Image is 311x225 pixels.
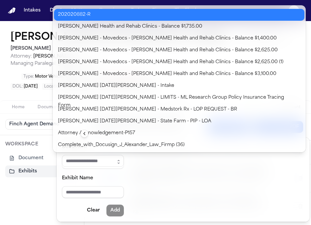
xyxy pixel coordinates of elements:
div: Add Exhibit [57,137,310,222]
button: Add [106,205,124,216]
label: Document [62,144,87,149]
button: Add Exhibit [208,121,250,133]
button: Clear [83,205,104,216]
label: Exhibit Name [62,176,93,181]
